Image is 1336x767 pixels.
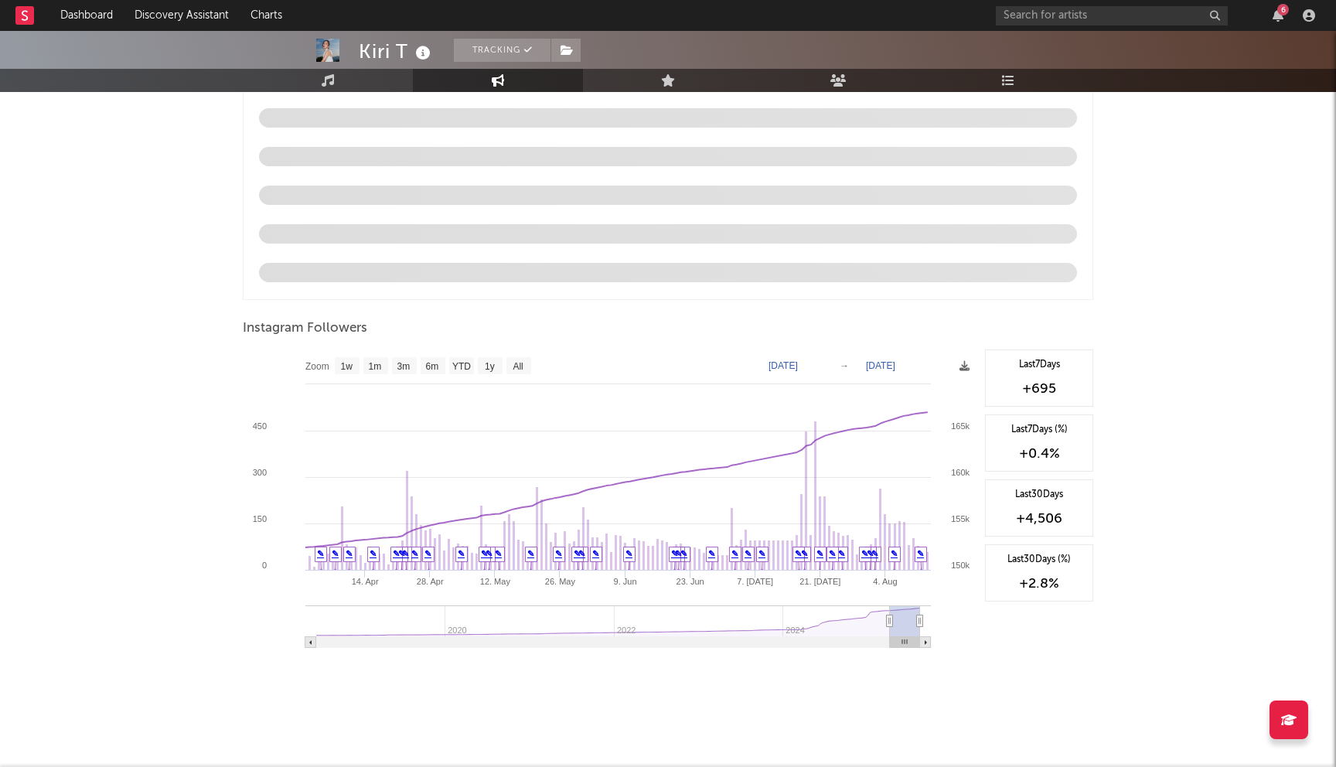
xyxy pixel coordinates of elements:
a: ✎ [891,549,898,558]
text: 3m [397,361,411,372]
a: ✎ [917,549,924,558]
a: ✎ [708,549,715,558]
div: +0.4 % [993,445,1085,463]
text: 0 [262,561,267,570]
text: 165k [951,421,970,431]
a: ✎ [680,549,687,558]
text: 1w [341,361,353,372]
div: Last 7 Days [993,358,1085,372]
a: ✎ [555,549,562,558]
button: Tracking [454,39,550,62]
a: ✎ [411,549,418,558]
a: ✎ [801,549,808,558]
text: → [840,360,849,371]
a: ✎ [675,549,682,558]
a: ✎ [527,549,534,558]
a: ✎ [393,549,400,558]
text: 12. May [480,577,511,586]
a: ✎ [592,549,599,558]
div: Last 30 Days (%) [993,553,1085,567]
a: ✎ [346,549,353,558]
text: 155k [951,514,970,523]
text: 21. [DATE] [799,577,840,586]
text: 14. Apr [352,577,379,586]
a: ✎ [758,549,765,558]
a: ✎ [745,549,751,558]
div: +2.8 % [993,574,1085,593]
text: [DATE] [769,360,798,371]
span: Instagram Followers [243,319,367,338]
a: ✎ [486,549,492,558]
a: ✎ [867,549,874,558]
input: Search for artists [996,6,1228,26]
a: ✎ [495,549,502,558]
a: ✎ [829,549,836,558]
button: 6 [1273,9,1283,22]
div: +695 [993,380,1085,398]
text: 1m [369,361,382,372]
text: Zoom [305,361,329,372]
a: ✎ [458,549,465,558]
a: ✎ [574,549,581,558]
div: Last 30 Days [993,488,1085,502]
a: ✎ [871,549,878,558]
text: 4. Aug [873,577,897,586]
a: ✎ [816,549,823,558]
a: ✎ [861,549,868,558]
a: ✎ [332,549,339,558]
a: ✎ [625,549,632,558]
div: +4,506 [993,510,1085,528]
a: ✎ [671,549,678,558]
text: 300 [253,468,267,477]
text: 150 [253,514,267,523]
a: ✎ [795,549,802,558]
div: 6 [1277,4,1289,15]
a: ✎ [398,549,405,558]
text: [DATE] [866,360,895,371]
text: All [513,361,523,372]
div: Kiri T [359,39,435,64]
text: 1y [485,361,495,372]
text: 6m [426,361,439,372]
a: ✎ [731,549,738,558]
text: 26. May [545,577,576,586]
div: Last 7 Days (%) [993,423,1085,437]
text: 150k [951,561,970,570]
a: ✎ [402,549,409,558]
text: 23. Jun [677,577,704,586]
a: ✎ [838,549,845,558]
text: 7. [DATE] [737,577,773,586]
text: 28. Apr [417,577,444,586]
a: ✎ [370,549,377,558]
a: ✎ [481,549,488,558]
text: 160k [951,468,970,477]
a: ✎ [317,549,324,558]
text: YTD [452,361,471,372]
text: 450 [253,421,267,431]
a: ✎ [424,549,431,558]
a: ✎ [578,549,585,558]
text: 9. Jun [614,577,637,586]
